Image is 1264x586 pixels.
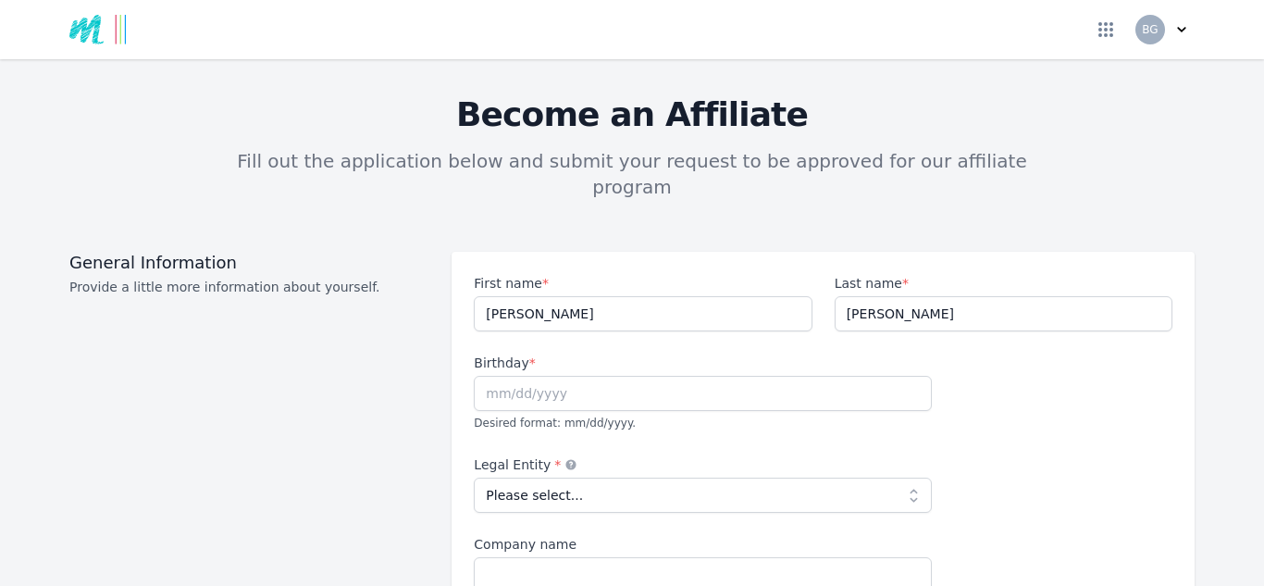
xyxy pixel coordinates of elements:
label: Company name [474,535,932,554]
input: mm/dd/yyyy [474,376,932,411]
p: Provide a little more information about yourself. [69,278,429,296]
h3: General Information [69,252,429,274]
label: First name [474,274,812,293]
h3: Become an Affiliate [69,96,1195,133]
label: Birthday [474,354,932,372]
p: Fill out the application below and submit your request to be approved for our affiliate program [217,148,1047,200]
span: Desired format: mm/dd/yyyy. [474,417,636,430]
label: Last name [835,274,1172,293]
label: Legal Entity [474,455,932,474]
